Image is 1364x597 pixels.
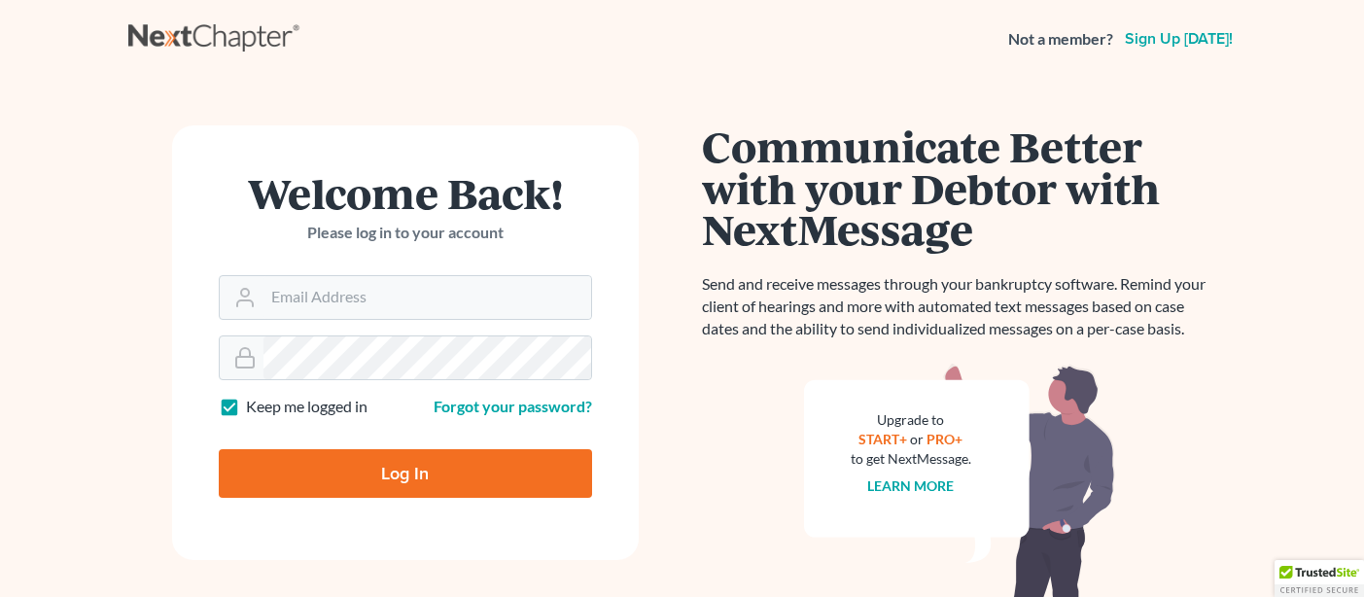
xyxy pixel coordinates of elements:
[219,222,592,244] p: Please log in to your account
[910,431,924,447] span: or
[434,397,592,415] a: Forgot your password?
[851,449,971,469] div: to get NextMessage.
[1121,31,1237,47] a: Sign up [DATE]!
[219,172,592,214] h1: Welcome Back!
[702,125,1217,250] h1: Communicate Better with your Debtor with NextMessage
[702,273,1217,340] p: Send and receive messages through your bankruptcy software. Remind your client of hearings and mo...
[927,431,962,447] a: PRO+
[1275,560,1364,597] div: TrustedSite Certified
[246,396,367,418] label: Keep me logged in
[858,431,907,447] a: START+
[867,477,954,494] a: Learn more
[1008,28,1113,51] strong: Not a member?
[219,449,592,498] input: Log In
[851,410,971,430] div: Upgrade to
[263,276,591,319] input: Email Address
